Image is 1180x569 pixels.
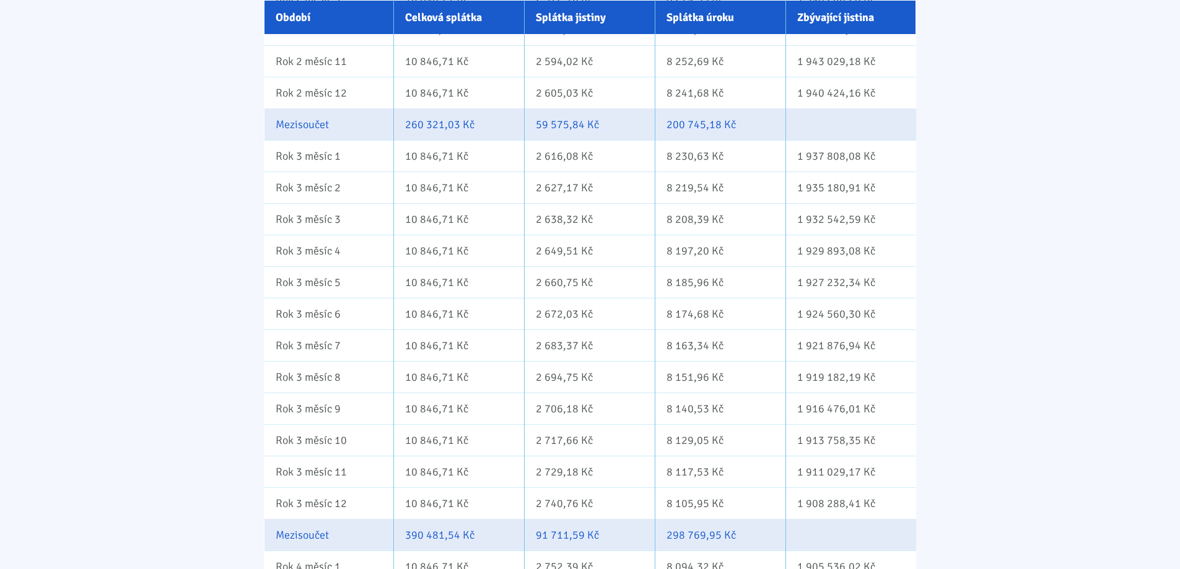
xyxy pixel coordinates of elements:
td: 2 683,37 Kč [524,329,655,361]
td: Rok 3 měsíc 8 [264,361,394,393]
td: 8 185,96 Kč [655,266,785,298]
td: 8 219,54 Kč [655,172,785,203]
td: 1 908 288,41 Kč [786,487,916,519]
td: 8 129,05 Kč [655,424,785,456]
td: 2 706,18 Kč [524,393,655,424]
td: 390 481,54 Kč [393,519,524,550]
td: 8 252,69 Kč [655,45,785,77]
td: 1 916 476,01 Kč [786,393,916,424]
td: Rok 3 měsíc 12 [264,487,394,519]
td: 1 929 893,08 Kč [786,235,916,266]
td: Rok 3 měsíc 10 [264,424,394,456]
td: 298 769,95 Kč [655,519,785,550]
td: 8 208,39 Kč [655,203,785,235]
td: 2 649,51 Kč [524,235,655,266]
td: 1 919 182,19 Kč [786,361,916,393]
td: 10 846,71 Kč [393,140,524,172]
td: 2 627,17 Kč [524,172,655,203]
td: 1 932 542,59 Kč [786,203,916,235]
td: Rok 3 měsíc 3 [264,203,394,235]
td: 8 105,95 Kč [655,487,785,519]
td: 8 241,68 Kč [655,77,785,108]
td: 8 140,53 Kč [655,393,785,424]
td: 2 740,76 Kč [524,487,655,519]
td: 10 846,71 Kč [393,45,524,77]
td: 91 711,59 Kč [524,519,655,550]
td: 59 575,84 Kč [524,108,655,140]
td: Mezisoučet [264,108,394,140]
td: 10 846,71 Kč [393,172,524,203]
td: 8 163,34 Kč [655,329,785,361]
td: 2 694,75 Kč [524,361,655,393]
td: 2 616,08 Kč [524,140,655,172]
td: Rok 3 měsíc 2 [264,172,394,203]
td: Rok 3 měsíc 4 [264,235,394,266]
td: 2 594,02 Kč [524,45,655,77]
td: 1 924 560,30 Kč [786,298,916,329]
td: 2 660,75 Kč [524,266,655,298]
td: 8 174,68 Kč [655,298,785,329]
td: 1 940 424,16 Kč [786,77,916,108]
td: 1 911 029,17 Kč [786,456,916,487]
td: Rok 2 měsíc 12 [264,77,394,108]
td: 2 717,66 Kč [524,424,655,456]
td: 1 927 232,34 Kč [786,266,916,298]
td: Rok 3 měsíc 11 [264,456,394,487]
td: 1 937 808,08 Kč [786,140,916,172]
td: 8 230,63 Kč [655,140,785,172]
td: 10 846,71 Kč [393,424,524,456]
td: 10 846,71 Kč [393,487,524,519]
td: 10 846,71 Kč [393,329,524,361]
td: 10 846,71 Kč [393,393,524,424]
td: 10 846,71 Kč [393,77,524,108]
td: Rok 3 měsíc 6 [264,298,394,329]
td: 2 638,32 Kč [524,203,655,235]
td: Rok 3 měsíc 9 [264,393,394,424]
td: 2 605,03 Kč [524,77,655,108]
td: 1 935 180,91 Kč [786,172,916,203]
td: 8 151,96 Kč [655,361,785,393]
td: Rok 3 měsíc 1 [264,140,394,172]
td: 10 846,71 Kč [393,266,524,298]
td: 2 672,03 Kč [524,298,655,329]
td: 2 729,18 Kč [524,456,655,487]
td: 10 846,71 Kč [393,235,524,266]
td: 10 846,71 Kč [393,361,524,393]
td: 8 197,20 Kč [655,235,785,266]
td: 1 913 758,35 Kč [786,424,916,456]
td: 260 321,03 Kč [393,108,524,140]
td: 10 846,71 Kč [393,456,524,487]
td: Rok 2 měsíc 11 [264,45,394,77]
td: 200 745,18 Kč [655,108,785,140]
td: Mezisoučet [264,519,394,550]
td: 1 943 029,18 Kč [786,45,916,77]
td: Rok 3 měsíc 7 [264,329,394,361]
td: 1 921 876,94 Kč [786,329,916,361]
td: Rok 3 měsíc 5 [264,266,394,298]
td: 8 117,53 Kč [655,456,785,487]
td: 10 846,71 Kč [393,298,524,329]
td: 10 846,71 Kč [393,203,524,235]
